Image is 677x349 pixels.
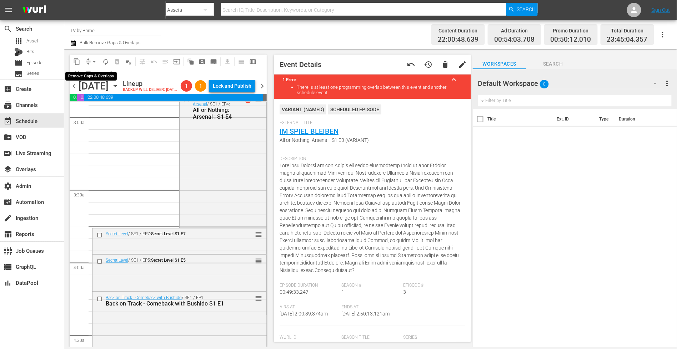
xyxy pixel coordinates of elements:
div: Back on Track - Comeback with Bushido S1 E1 [106,301,231,307]
span: calendar_view_week_outlined [249,58,256,65]
span: Overlays [4,165,12,174]
button: Search [506,3,538,16]
span: Asset [26,37,38,45]
span: 00:54:03.708 [494,36,535,44]
span: Search [526,60,580,68]
span: input [173,58,180,65]
span: Series [403,335,462,340]
span: [DATE] 2:50:13.121am [341,311,390,317]
button: reorder [255,231,262,238]
span: Customize Events [134,55,148,68]
div: / SE1 / EP4: [193,97,236,120]
div: / SE1 / EP5: [106,258,231,263]
span: reorder [255,257,262,265]
div: Ad Duration [494,26,535,36]
span: 00:14:55.643 [263,94,267,101]
span: keyboard_arrow_up [450,75,458,84]
span: 00:50:12.010 [77,94,84,101]
span: Series [14,70,23,78]
span: [DATE] 2:00:39.874am [280,311,328,317]
span: Channels [4,101,12,109]
span: 0 [540,77,549,92]
span: Create [4,85,12,93]
span: Refresh All Search Blocks [182,55,196,68]
title: 1 Error [282,77,445,82]
button: reorder [255,96,262,103]
span: External Title [280,120,462,126]
span: Episode [14,58,23,67]
span: Search [4,25,12,33]
span: content_copy [73,58,80,65]
span: Revert to Primary Episode [148,56,160,67]
div: Promo Duration [551,26,591,36]
span: DataPool [4,279,12,287]
span: Copy Lineup [71,56,82,67]
div: Default Workspace [478,73,664,93]
span: Event History [424,60,432,69]
span: 22:00:48.639 [438,36,478,44]
span: menu [4,6,13,14]
span: Season # [341,283,400,288]
span: View History [105,68,117,80]
span: delete [441,60,450,69]
span: 23:45:04.357 [607,36,648,44]
span: Day Calendar View [233,55,247,68]
button: reorder [255,257,262,265]
span: All or Nothing: Arsenal : S1 E3 (VARIANT) [280,137,462,144]
span: Episode [26,59,42,66]
span: Wurl Id [280,335,338,340]
button: more_vert [663,75,672,92]
span: 00:49:33.247 [280,289,309,295]
span: Select an event to delete [111,56,123,67]
span: reorder [255,295,262,303]
button: delete [437,56,454,73]
a: Sign Out [652,7,670,13]
span: auto_awesome_motion_outlined [187,58,194,65]
span: Automation [4,198,12,206]
button: history [420,56,437,73]
img: ans4CAIJ8jUAAAAAAAAAAAAAAAAAAAAAAAAgQb4GAAAAAAAAAAAAAAAAAAAAAAAAJMjXAAAAAAAAAAAAAAAAAAAAAAAAgAT5G... [17,2,51,19]
button: edit [454,56,471,73]
span: pageview_outlined [199,58,206,65]
span: Revert to Primary Episode [407,60,415,69]
th: Duration [615,109,658,129]
span: 88698496 [280,341,302,347]
span: View Backup [82,68,94,80]
span: history_outlined [107,71,115,78]
span: 00:50:12.010 [551,36,591,44]
span: Week Calendar View [247,56,259,67]
span: edit [458,60,467,69]
button: reorder [255,295,262,302]
span: reorder [255,231,262,239]
span: toggle_off [96,71,103,78]
button: Lock and Publish [209,79,255,92]
span: arrow_drop_down [91,58,98,65]
th: Type [595,109,615,129]
div: Lock and Publish [213,79,251,92]
span: Series [26,70,39,77]
th: Ext. ID [552,109,595,129]
span: Ends At [341,304,400,310]
span: Update Metadata from Key Asset [171,56,182,67]
span: preview_outlined [85,71,92,78]
div: [DATE] [79,80,109,92]
div: VARIANT ( NAMED ) [280,104,326,114]
div: Total Duration [607,26,648,36]
span: Live Streaming [4,149,12,158]
a: IM SPIEL BLEIBEN [280,127,338,135]
span: GraphQL [4,263,12,271]
div: / SE1 / EP7: [106,232,231,237]
div: All or Nothing: Arsenal : S1 E4 [193,107,236,120]
span: subtitles_outlined [210,58,217,65]
span: Loop Content [100,56,111,67]
span: chevron_left [70,82,79,91]
div: Content Duration [438,26,478,36]
span: chevron_right [258,82,267,91]
a: Secret Level [106,258,128,263]
button: undo [402,56,420,73]
span: compress [85,58,92,65]
span: playlist_remove_outlined [125,58,132,65]
span: Job Queues [4,247,12,255]
div: Scheduled Episode [328,104,381,114]
span: Lore ipsu Dolorsi am con Adipis eli seddo eiusmodtemp Incid utlabor Etdolor magna aliquaenimad Mi... [280,163,461,273]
